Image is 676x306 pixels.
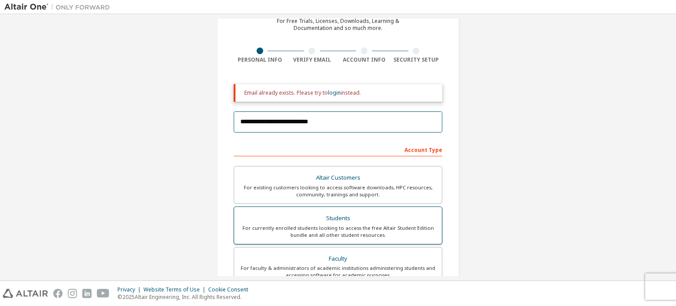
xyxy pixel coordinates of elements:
[277,18,399,32] div: For Free Trials, Licenses, Downloads, Learning & Documentation and so much more.
[53,289,62,298] img: facebook.svg
[143,286,208,293] div: Website Terms of Use
[208,286,253,293] div: Cookie Consent
[239,225,437,239] div: For currently enrolled students looking to access the free Altair Student Edition bundle and all ...
[338,56,390,63] div: Account Info
[286,56,338,63] div: Verify Email
[390,56,443,63] div: Security Setup
[239,253,437,265] div: Faculty
[118,293,253,301] p: © 2025 Altair Engineering, Inc. All Rights Reserved.
[234,56,286,63] div: Personal Info
[244,89,435,96] div: Email already exists. Please try to instead.
[234,142,442,156] div: Account Type
[239,212,437,225] div: Students
[239,184,437,198] div: For existing customers looking to access software downloads, HPC resources, community, trainings ...
[328,89,341,96] a: login
[3,289,48,298] img: altair_logo.svg
[68,289,77,298] img: instagram.svg
[239,172,437,184] div: Altair Customers
[118,286,143,293] div: Privacy
[4,3,114,11] img: Altair One
[97,289,110,298] img: youtube.svg
[82,289,92,298] img: linkedin.svg
[239,265,437,279] div: For faculty & administrators of academic institutions administering students and accessing softwa...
